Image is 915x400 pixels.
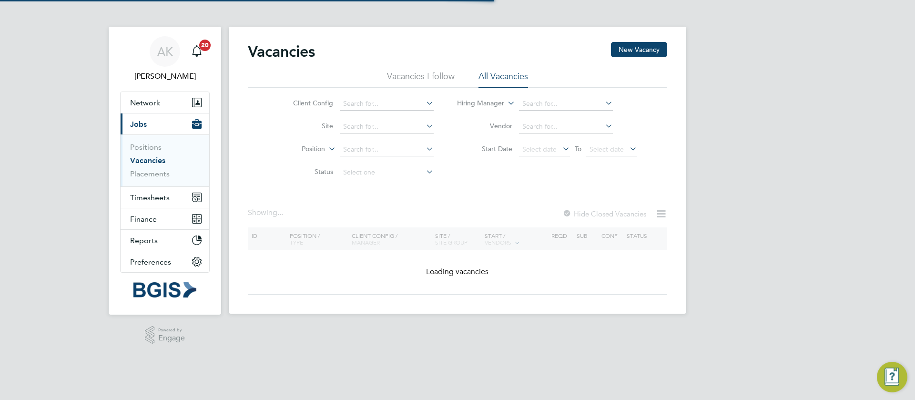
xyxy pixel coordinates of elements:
[449,99,504,108] label: Hiring Manager
[130,193,170,202] span: Timesheets
[157,45,173,58] span: AK
[478,71,528,88] li: All Vacancies
[248,208,285,218] div: Showing
[158,334,185,342] span: Engage
[278,167,333,176] label: Status
[158,326,185,334] span: Powered by
[130,143,162,152] a: Positions
[572,143,584,155] span: To
[121,134,209,186] div: Jobs
[130,257,171,267] span: Preferences
[590,145,624,154] span: Select date
[340,166,434,179] input: Select one
[120,71,210,82] span: Amar Kayani
[457,122,512,130] label: Vendor
[277,208,283,217] span: ...
[121,230,209,251] button: Reports
[130,236,158,245] span: Reports
[270,144,325,154] label: Position
[130,169,170,178] a: Placements
[187,36,206,67] a: 20
[387,71,455,88] li: Vacancies I follow
[130,215,157,224] span: Finance
[278,99,333,107] label: Client Config
[340,143,434,156] input: Search for...
[199,40,211,51] span: 20
[121,113,209,134] button: Jobs
[121,251,209,272] button: Preferences
[340,97,434,111] input: Search for...
[130,120,147,129] span: Jobs
[133,282,196,297] img: bgis-logo-retina.png
[522,145,557,154] span: Select date
[519,97,613,111] input: Search for...
[109,27,221,315] nav: Main navigation
[120,36,210,82] a: AK[PERSON_NAME]
[278,122,333,130] label: Site
[340,120,434,133] input: Search for...
[120,282,210,297] a: Go to home page
[145,326,185,344] a: Powered byEngage
[121,92,209,113] button: Network
[121,208,209,229] button: Finance
[519,120,613,133] input: Search for...
[121,187,209,208] button: Timesheets
[457,144,512,153] label: Start Date
[248,42,315,61] h2: Vacancies
[130,98,160,107] span: Network
[562,209,646,218] label: Hide Closed Vacancies
[877,362,907,392] button: Engage Resource Center
[130,156,165,165] a: Vacancies
[611,42,667,57] button: New Vacancy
